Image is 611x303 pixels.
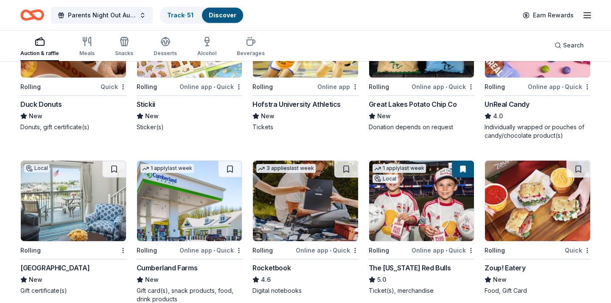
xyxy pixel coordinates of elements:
a: Home [20,5,44,25]
img: Image for Cape Resorts [21,161,126,241]
div: The [US_STATE] Red Bulls [369,263,451,273]
span: • [330,247,331,254]
div: Beverages [237,50,265,57]
div: Gift certificate(s) [20,286,126,295]
button: Snacks [115,33,133,61]
a: Image for Cape ResortsLocalRolling[GEOGRAPHIC_DATA]NewGift certificate(s) [20,160,126,295]
div: Rolling [485,82,505,92]
span: New [145,275,159,285]
div: Ticket(s), merchandise [369,286,475,295]
div: Rolling [20,82,41,92]
span: • [213,83,215,90]
div: Rolling [252,245,273,256]
div: Online app Quick [296,245,359,256]
span: New [261,111,275,121]
span: Search [563,40,584,50]
a: Track· 51 [167,11,193,19]
div: Great Lakes Potato Chip Co [369,99,457,109]
button: Track· 51Discover [160,7,244,24]
div: Local [373,175,398,183]
a: Discover [209,11,236,19]
div: Hofstra University Athletics [252,99,341,109]
div: Tickets [252,123,359,131]
div: Rolling [485,245,505,256]
span: New [29,111,42,121]
div: Zoup! Eatery [485,263,525,273]
span: • [562,83,563,90]
span: 5.0 [377,275,386,285]
div: Donation depends on request [369,123,475,131]
div: Online app Quick [412,245,474,256]
div: Online app Quick [179,81,242,92]
a: Image for Rocketbook3 applieslast weekRollingOnline app•QuickRocketbook4.6Digital notebooks [252,160,359,295]
a: Image for Zoup! EateryRollingQuickZoup! EateryNewFood, Gift Card [485,160,591,295]
div: Meals [79,50,95,57]
div: Quick [101,81,126,92]
div: Desserts [154,50,177,57]
div: Online app Quick [412,81,474,92]
div: Rocketbook [252,263,291,273]
button: Desserts [154,33,177,61]
div: 3 applies last week [256,164,316,173]
img: Image for Cumberland Farms [137,161,242,241]
div: 1 apply last week [140,164,194,173]
button: Alcohol [197,33,216,61]
span: Parents Night Out Auction [68,10,136,20]
div: Donuts, gift certificate(s) [20,123,126,131]
span: New [377,111,391,121]
div: Food, Gift Card [485,286,591,295]
div: Cumberland Farms [137,263,198,273]
div: Local [24,164,50,172]
div: Online app Quick [528,81,591,92]
div: Sticker(s) [137,123,243,131]
span: 4.6 [261,275,271,285]
div: Rolling [137,245,157,256]
button: Search [548,37,591,54]
span: • [446,83,447,90]
div: Stickii [137,99,155,109]
div: Rolling [20,245,41,256]
button: Auction & raffle [20,33,59,61]
div: Snacks [115,50,133,57]
div: 1 apply last week [373,164,426,173]
span: New [29,275,42,285]
button: Beverages [237,33,265,61]
div: Duck Donuts [20,99,62,109]
div: Online app Quick [179,245,242,256]
div: Rolling [369,82,389,92]
div: Online app [317,81,359,92]
a: Earn Rewards [518,8,579,23]
div: Individually wrapped or pouches of candy/chocolate product(s) [485,123,591,140]
span: 4.0 [493,111,503,121]
img: Image for The New York Red Bulls [369,161,474,241]
span: New [145,111,159,121]
div: Auction & raffle [20,50,59,57]
button: Parents Night Out Auction [51,7,153,24]
div: Rolling [252,82,273,92]
a: Image for The New York Red Bulls1 applylast weekLocalRollingOnline app•QuickThe [US_STATE] Red Bu... [369,160,475,295]
span: New [493,275,507,285]
span: • [213,247,215,254]
div: Rolling [137,82,157,92]
img: Image for Zoup! Eatery [485,161,590,241]
div: Alcohol [197,50,216,57]
div: [GEOGRAPHIC_DATA] [20,263,90,273]
div: UnReal Candy [485,99,529,109]
span: • [446,247,447,254]
div: Quick [565,245,591,256]
div: Digital notebooks [252,286,359,295]
img: Image for Rocketbook [253,161,358,241]
div: Rolling [369,245,389,256]
button: Meals [79,33,95,61]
